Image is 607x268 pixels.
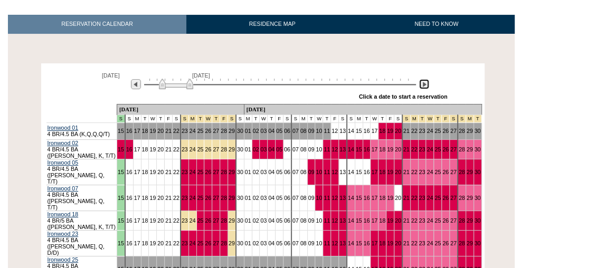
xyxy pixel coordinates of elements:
td: W [371,114,378,122]
td: Mountains Mud Season - Fall 2025 [117,114,125,122]
td: W [149,114,157,122]
a: 25 [434,195,441,201]
a: 05 [276,128,282,134]
a: 20 [395,169,401,175]
td: S [283,114,291,122]
td: 22 [172,185,180,210]
td: 4 BR/4.5 BA (K,Q,Q,Q/T) [46,122,117,139]
td: 19 [149,185,157,210]
td: 04 [268,159,276,185]
a: 23 [182,240,188,246]
a: 16 [364,240,370,246]
a: 19 [387,240,393,246]
a: 11 [324,240,330,246]
td: M [244,114,252,122]
td: T [378,114,386,122]
span: [DATE] [102,72,120,79]
td: 30 [236,185,244,210]
a: Ironwood 18 [48,211,79,217]
a: 19 [149,128,156,134]
td: 17 [371,122,378,139]
a: 30 [475,169,481,175]
a: 28 [459,217,465,224]
a: 13 [339,195,346,201]
a: 25 [434,128,441,134]
a: 26 [205,195,211,201]
a: 22 [411,146,418,152]
a: Ironwood 07 [48,185,79,192]
td: 22 [172,139,180,159]
a: 24 [426,195,433,201]
td: S [339,114,347,122]
a: 24 [426,240,433,246]
a: 30 [237,128,243,134]
a: 13 [339,217,346,224]
a: 22 [411,240,418,246]
a: 18 [142,128,148,134]
td: 12 [331,122,339,139]
a: 28 [221,195,227,201]
a: 25 [197,128,204,134]
a: 09 [308,128,315,134]
td: M [299,114,307,122]
a: 02 [253,146,259,152]
td: T [252,114,260,122]
a: 27 [450,146,457,152]
a: 16 [126,128,132,134]
a: 29 [229,169,235,175]
td: Christmas [450,114,458,122]
a: RESIDENCE MAP [186,15,358,33]
a: 23 [419,146,425,152]
a: 09 [308,169,315,175]
a: 29 [467,146,473,152]
a: 22 [411,169,418,175]
a: 12 [331,169,338,175]
a: 18 [379,169,385,175]
a: 24 [189,128,196,134]
a: Ironwood 01 [48,125,79,131]
td: Thanksgiving [212,114,220,122]
td: New Year's [473,114,481,122]
a: 25 [434,217,441,224]
td: 16 [125,185,133,210]
a: 20 [157,128,164,134]
td: 07 [291,159,299,185]
a: NEED TO KNOW [358,15,515,33]
a: 19 [387,169,393,175]
td: Thanksgiving [196,114,204,122]
a: 19 [387,217,393,224]
a: RESERVATION CALENDAR [8,15,186,33]
a: 12 [331,195,338,201]
a: 26 [205,240,211,246]
td: F [331,114,339,122]
a: 26 [205,217,211,224]
td: Christmas [426,114,434,122]
a: 22 [411,217,418,224]
td: S [236,114,244,122]
a: Ironwood 25 [48,256,79,263]
td: 30 [236,139,244,159]
a: 07 [292,128,299,134]
a: 21 [403,128,410,134]
td: Thanksgiving [228,114,236,122]
a: Ironwood 23 [48,231,79,237]
a: 23 [182,195,188,201]
td: 14 [347,122,355,139]
td: 15 [355,122,363,139]
a: 27 [213,240,219,246]
a: 29 [229,195,235,201]
a: 23 [419,169,425,175]
td: T [323,114,331,122]
a: 22 [411,195,418,201]
a: 28 [221,128,227,134]
a: 24 [426,146,433,152]
a: 18 [379,146,385,152]
a: 21 [403,195,410,201]
td: Christmas [442,114,450,122]
td: 10 [315,139,323,159]
a: 29 [467,169,473,175]
div: Click a date to start a reservation [359,93,448,100]
td: F [276,114,283,122]
a: 25 [434,169,441,175]
td: 08 [299,139,307,159]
